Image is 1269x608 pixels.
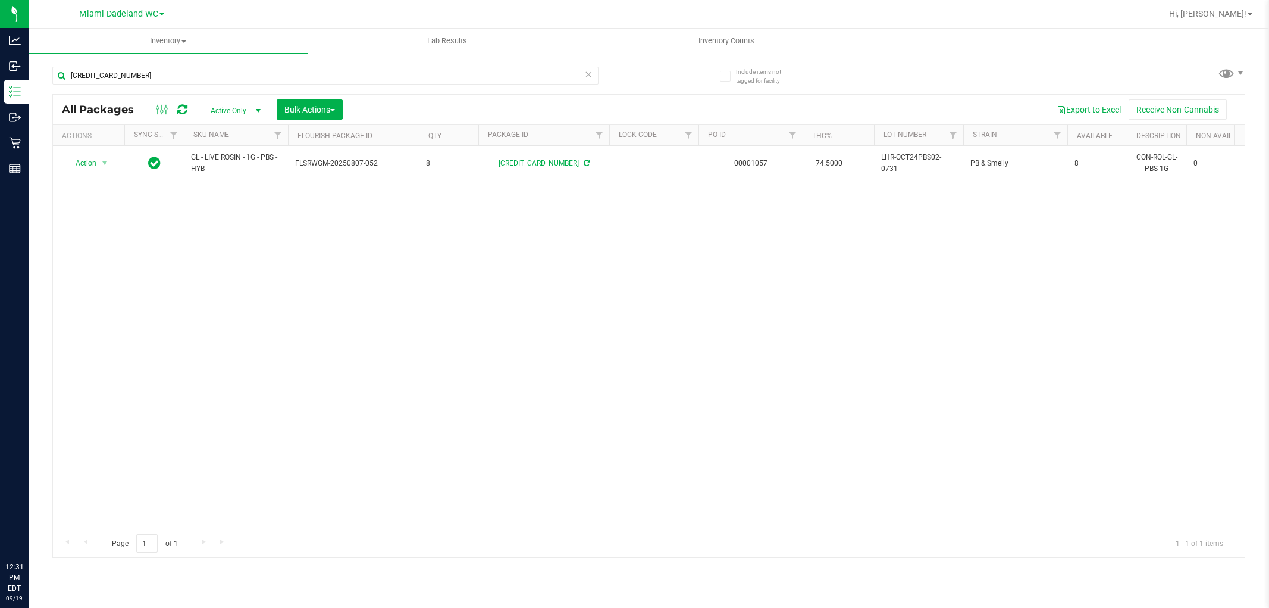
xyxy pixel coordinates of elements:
[62,132,120,140] div: Actions
[268,125,288,145] a: Filter
[881,152,956,174] span: LHR-OCT24PBS02-0731
[102,534,187,553] span: Page of 1
[883,130,926,139] a: Lot Number
[1166,534,1233,552] span: 1 - 1 of 1 items
[590,125,609,145] a: Filter
[944,125,963,145] a: Filter
[585,67,593,82] span: Clear
[736,67,795,85] span: Include items not tagged for facility
[488,130,528,139] a: Package ID
[1193,158,1239,169] span: 0
[295,158,412,169] span: FLSRWGM-20250807-052
[62,103,146,116] span: All Packages
[79,9,158,19] span: Miami Dadeland WC
[619,130,657,139] a: Lock Code
[973,130,997,139] a: Strain
[193,130,229,139] a: SKU Name
[1169,9,1246,18] span: Hi, [PERSON_NAME]!
[1196,132,1249,140] a: Non-Available
[1048,125,1067,145] a: Filter
[9,60,21,72] inline-svg: Inbound
[297,132,372,140] a: Flourish Package ID
[284,105,335,114] span: Bulk Actions
[734,159,767,167] a: 00001057
[682,36,770,46] span: Inventory Counts
[98,155,112,172] span: select
[136,534,158,553] input: 1
[428,132,441,140] a: Qty
[1136,132,1181,140] a: Description
[1049,99,1129,120] button: Export to Excel
[148,155,161,172] span: In Sync
[411,36,483,46] span: Lab Results
[9,86,21,98] inline-svg: Inventory
[308,29,587,54] a: Lab Results
[582,159,590,167] span: Sync from Compliance System
[29,36,308,46] span: Inventory
[1077,132,1113,140] a: Available
[708,130,726,139] a: PO ID
[65,155,97,172] span: Action
[9,137,21,149] inline-svg: Retail
[426,158,471,169] span: 8
[9,111,21,123] inline-svg: Outbound
[587,29,866,54] a: Inventory Counts
[134,130,180,139] a: Sync Status
[5,562,23,594] p: 12:31 PM EDT
[164,125,184,145] a: Filter
[1129,99,1227,120] button: Receive Non-Cannabis
[277,99,343,120] button: Bulk Actions
[810,155,848,172] span: 74.5000
[9,35,21,46] inline-svg: Analytics
[52,67,599,85] input: Search Package ID, Item Name, SKU, Lot or Part Number...
[191,152,281,174] span: GL - LIVE ROSIN - 1G - PBS - HYB
[970,158,1060,169] span: PB & Smelly
[783,125,803,145] a: Filter
[12,513,48,548] iframe: Resource center
[1134,151,1179,176] div: CON-ROL-GL-PBS-1G
[1074,158,1120,169] span: 8
[5,594,23,603] p: 09/19
[29,29,308,54] a: Inventory
[499,159,579,167] a: [CREDIT_CARD_NUMBER]
[812,132,832,140] a: THC%
[679,125,698,145] a: Filter
[9,163,21,174] inline-svg: Reports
